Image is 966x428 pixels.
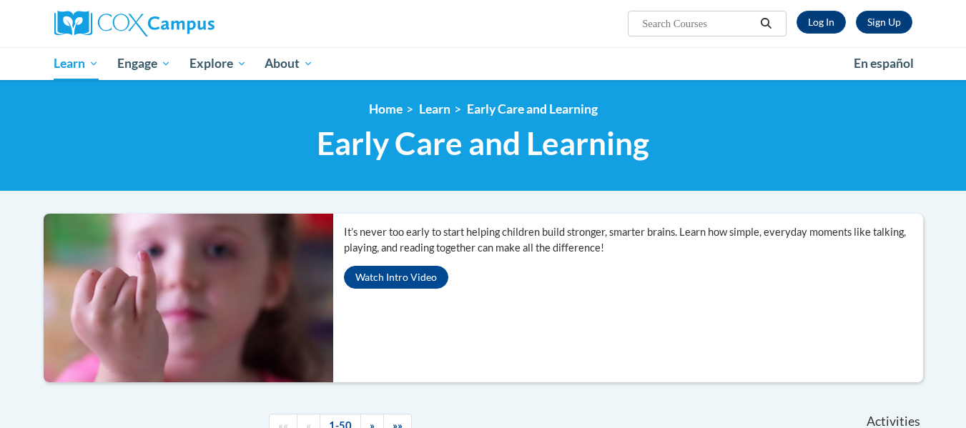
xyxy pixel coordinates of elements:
p: It’s never too early to start helping children build stronger, smarter brains. Learn how simple, ... [344,224,923,256]
div: Main menu [33,47,934,80]
span: Early Care and Learning [317,124,649,162]
a: Engage [108,47,180,80]
span: Engage [117,55,171,72]
button: Watch Intro Video [344,266,448,289]
span: En español [854,56,914,71]
span: Explore [189,55,247,72]
a: Home [369,101,403,116]
a: Log In [797,11,846,34]
a: Learn [45,47,109,80]
a: Early Care and Learning [467,101,598,116]
span: About [265,55,313,72]
button: Search [755,15,777,32]
img: Cox Campus [54,11,215,36]
a: Learn [419,101,450,116]
a: Cox Campus [54,11,326,36]
a: Register [856,11,912,34]
a: Explore [180,47,256,80]
span: Learn [54,55,99,72]
a: En español [844,49,923,79]
a: About [255,47,322,80]
input: Search Courses [641,15,755,32]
